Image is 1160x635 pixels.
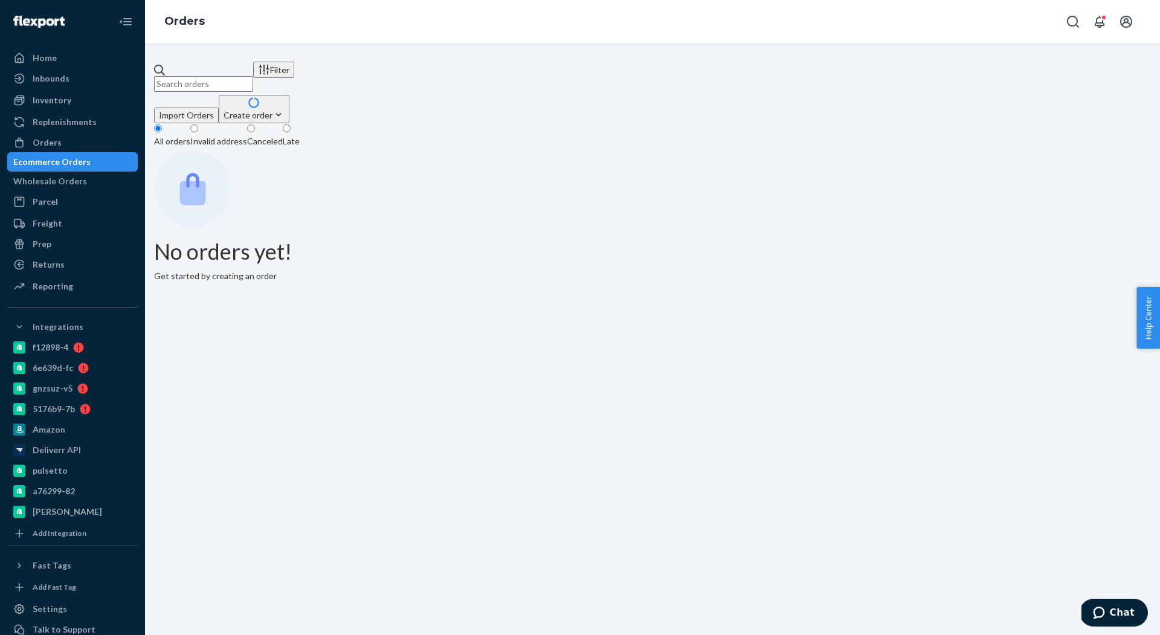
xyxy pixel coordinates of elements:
div: Wholesale Orders [13,175,87,187]
a: gnzsuz-v5 [7,379,138,398]
a: Parcel [7,192,138,211]
h1: No orders yet! [154,240,1151,264]
a: Replenishments [7,112,138,132]
a: Wholesale Orders [7,172,138,191]
a: [PERSON_NAME] [7,502,138,521]
div: Filter [258,63,289,76]
div: a76299-82 [33,485,75,497]
div: Late [283,135,300,147]
a: 5176b9-7b [7,399,138,419]
div: Returns [33,259,65,271]
input: Search orders [154,76,253,92]
div: [PERSON_NAME] [33,506,102,518]
div: Fast Tags [33,559,71,572]
a: Deliverr API [7,440,138,460]
button: Close Navigation [114,10,138,34]
a: Inbounds [7,69,138,88]
div: All orders [154,135,190,147]
div: Ecommerce Orders [13,156,91,168]
a: Home [7,48,138,68]
input: Canceled [247,124,255,132]
a: Ecommerce Orders [7,152,138,172]
iframe: Opens a widget where you can chat to one of our agents [1081,599,1148,629]
input: Late [283,124,291,132]
div: Freight [33,218,62,230]
button: Import Orders [154,108,219,123]
a: Add Fast Tag [7,580,138,595]
a: Reporting [7,277,138,296]
a: Orders [164,15,205,28]
div: Add Fast Tag [33,582,76,592]
div: Canceled [247,135,283,147]
div: Reporting [33,280,73,292]
a: Inventory [7,91,138,110]
div: Home [33,52,57,64]
div: gnzsuz-v5 [33,382,72,395]
button: Filter [253,62,294,78]
button: Create order [219,95,289,123]
div: Replenishments [33,116,97,128]
div: Inventory [33,94,71,106]
div: Prep [33,238,51,250]
button: Help Center [1136,287,1160,349]
div: Integrations [33,321,83,333]
div: Inbounds [33,73,69,85]
a: pulsetto [7,461,138,480]
div: Deliverr API [33,444,81,456]
img: Flexport logo [13,16,65,28]
a: Prep [7,234,138,254]
p: Get started by creating an order [154,270,1151,282]
div: 6e639d-fc [33,362,73,374]
ol: breadcrumbs [155,4,214,39]
button: Fast Tags [7,556,138,575]
div: Invalid address [190,135,247,147]
div: f12898-4 [33,341,68,353]
div: Parcel [33,196,58,208]
div: Create order [224,109,285,121]
a: Orders [7,133,138,152]
input: All orders [154,124,162,132]
div: Add Integration [33,528,86,538]
input: Invalid address [190,124,198,132]
button: Open notifications [1087,10,1112,34]
a: f12898-4 [7,338,138,357]
button: Open account menu [1114,10,1138,34]
a: 6e639d-fc [7,358,138,378]
a: Settings [7,599,138,619]
div: 5176b9-7b [33,403,75,415]
img: Empty list [154,150,231,228]
div: Orders [33,137,62,149]
button: Integrations [7,317,138,337]
a: Add Integration [7,526,138,541]
a: a76299-82 [7,482,138,501]
a: Returns [7,255,138,274]
div: Settings [33,603,67,615]
a: Freight [7,214,138,233]
button: Open Search Box [1061,10,1085,34]
a: Amazon [7,420,138,439]
div: pulsetto [33,465,68,477]
div: Amazon [33,424,65,436]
